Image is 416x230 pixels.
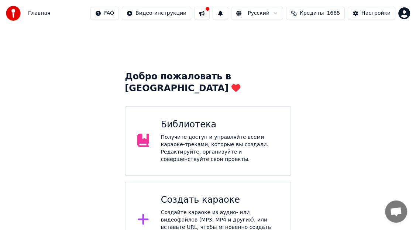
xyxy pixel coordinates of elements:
img: youka [6,6,21,21]
span: 1665 [327,10,340,17]
button: FAQ [90,7,119,20]
span: Кредиты [300,10,324,17]
button: Видео-инструкции [122,7,191,20]
div: Настройки [361,10,391,17]
div: Получите доступ и управляйте всеми караоке-треками, которые вы создали. Редактируйте, организуйте... [161,134,279,163]
div: Добро пожаловать в [GEOGRAPHIC_DATA] [125,71,291,95]
div: Создать караоке [161,194,279,206]
button: Кредиты1665 [286,7,345,20]
a: Открытый чат [385,200,407,223]
span: Главная [28,10,50,17]
button: Настройки [348,7,395,20]
nav: breadcrumb [28,10,50,17]
div: Библиотека [161,119,279,131]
